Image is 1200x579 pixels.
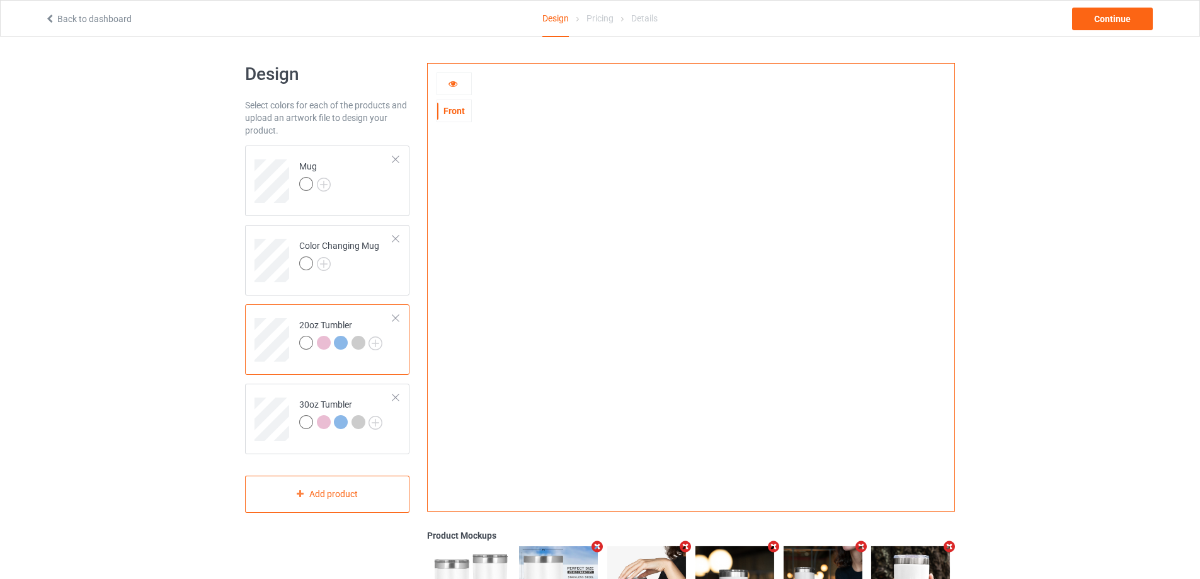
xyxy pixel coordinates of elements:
i: Remove mockup [678,540,694,553]
i: Remove mockup [590,540,605,553]
div: Color Changing Mug [299,239,379,270]
h1: Design [245,63,409,86]
div: 20oz Tumbler [299,319,382,349]
div: Mug [299,160,331,190]
div: Details [631,1,658,36]
a: Back to dashboard [45,14,132,24]
img: svg+xml;base64,PD94bWwgdmVyc2lvbj0iMS4wIiBlbmNvZGluZz0iVVRGLTgiPz4KPHN2ZyB3aWR0aD0iMjJweCIgaGVpZ2... [317,257,331,271]
div: 30oz Tumbler [245,384,409,454]
div: Color Changing Mug [245,225,409,295]
div: Select colors for each of the products and upload an artwork file to design your product. [245,99,409,137]
div: 20oz Tumbler [245,304,409,375]
div: Add product [245,476,409,513]
div: Design [542,1,569,37]
i: Remove mockup [942,540,957,553]
div: Continue [1072,8,1153,30]
i: Remove mockup [854,540,869,553]
div: Pricing [586,1,614,36]
div: Product Mockups [427,529,955,542]
div: Mug [245,146,409,216]
img: svg+xml;base64,PD94bWwgdmVyc2lvbj0iMS4wIiBlbmNvZGluZz0iVVRGLTgiPz4KPHN2ZyB3aWR0aD0iMjJweCIgaGVpZ2... [369,416,382,430]
i: Remove mockup [765,540,781,553]
div: 30oz Tumbler [299,398,382,428]
div: Front [437,105,471,117]
img: svg+xml;base64,PD94bWwgdmVyc2lvbj0iMS4wIiBlbmNvZGluZz0iVVRGLTgiPz4KPHN2ZyB3aWR0aD0iMjJweCIgaGVpZ2... [369,336,382,350]
img: svg+xml;base64,PD94bWwgdmVyc2lvbj0iMS4wIiBlbmNvZGluZz0iVVRGLTgiPz4KPHN2ZyB3aWR0aD0iMjJweCIgaGVpZ2... [317,178,331,192]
